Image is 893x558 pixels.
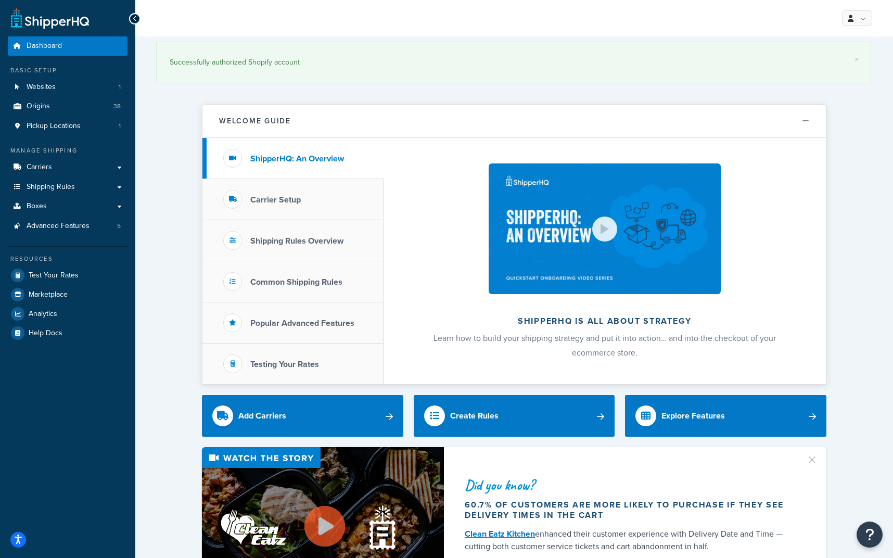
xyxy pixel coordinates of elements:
[8,217,127,236] li: Advanced Features
[8,285,127,304] a: Marketplace
[27,122,81,131] span: Pickup Locations
[857,522,883,548] button: Open Resource Center
[8,197,127,216] a: Boxes
[119,83,121,92] span: 1
[27,102,50,111] span: Origins
[414,395,615,437] a: Create Rules
[8,266,127,285] a: Test Your Rates
[27,202,47,211] span: Boxes
[250,236,343,246] h3: Shipping Rules Overview
[489,163,721,294] img: ShipperHQ is all about strategy
[27,183,75,192] span: Shipping Rules
[625,395,826,437] a: Explore Features
[27,222,90,231] span: Advanced Features
[119,122,121,131] span: 1
[29,310,57,319] span: Analytics
[202,395,403,437] a: Add Carriers
[238,409,286,423] div: Add Carriers
[8,97,127,116] a: Origins38
[411,316,798,326] h2: ShipperHQ is all about strategy
[8,117,127,136] li: Pickup Locations
[170,55,859,70] div: Successfully authorized Shopify account
[8,305,127,323] a: Analytics
[854,55,859,64] a: ×
[465,478,794,492] div: Did you know?
[29,290,68,299] span: Marketplace
[465,528,535,540] a: Clean Eatz Kitchen
[8,78,127,97] li: Websites
[27,42,62,50] span: Dashboard
[250,277,342,287] h3: Common Shipping Rules
[250,360,319,369] h3: Testing Your Rates
[8,255,127,263] div: Resources
[8,66,127,75] div: Basic Setup
[29,329,62,338] span: Help Docs
[250,319,354,328] h3: Popular Advanced Features
[661,409,725,423] div: Explore Features
[27,83,56,92] span: Websites
[465,528,794,553] div: enhanced their customer experience with Delivery Date and Time — cutting both customer service ti...
[8,36,127,56] a: Dashboard
[250,195,301,205] h3: Carrier Setup
[433,332,776,359] span: Learn how to build your shipping strategy and put it into action… and into the checkout of your e...
[250,154,344,163] h3: ShipperHQ: An Overview
[202,105,826,138] button: Welcome Guide
[27,163,52,172] span: Carriers
[465,500,794,521] div: 60.7% of customers are more likely to purchase if they see delivery times in the cart
[8,217,127,236] a: Advanced Features5
[8,146,127,155] div: Manage Shipping
[113,102,121,111] span: 38
[8,117,127,136] a: Pickup Locations1
[8,97,127,116] li: Origins
[450,409,499,423] div: Create Rules
[8,158,127,177] a: Carriers
[8,78,127,97] a: Websites1
[29,271,79,280] span: Test Your Rates
[8,177,127,197] a: Shipping Rules
[219,117,291,125] h2: Welcome Guide
[8,324,127,343] a: Help Docs
[117,222,121,231] span: 5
